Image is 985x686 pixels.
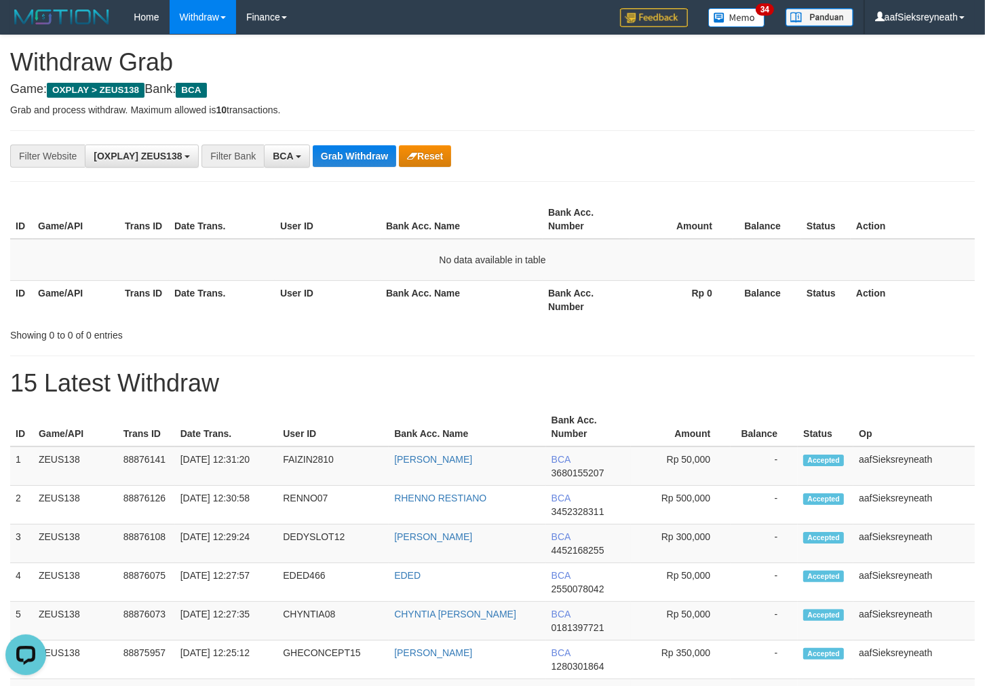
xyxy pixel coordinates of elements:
[803,532,844,544] span: Accepted
[273,151,293,161] span: BCA
[33,486,118,525] td: ZEUS138
[631,641,731,679] td: Rp 350,000
[10,145,85,168] div: Filter Website
[277,486,389,525] td: RENNO07
[851,200,975,239] th: Action
[546,408,631,446] th: Bank Acc. Number
[552,622,604,633] span: Copy 0181397721 to clipboard
[10,7,113,27] img: MOTION_logo.png
[552,661,604,672] span: Copy 1280301864 to clipboard
[381,200,543,239] th: Bank Acc. Name
[803,609,844,621] span: Accepted
[552,506,604,517] span: Copy 3452328311 to clipboard
[33,602,118,641] td: ZEUS138
[10,486,33,525] td: 2
[552,468,604,478] span: Copy 3680155207 to clipboard
[201,145,264,168] div: Filter Bank
[10,408,33,446] th: ID
[118,486,175,525] td: 88876126
[10,525,33,563] td: 3
[552,545,604,556] span: Copy 4452168255 to clipboard
[176,83,206,98] span: BCA
[277,563,389,602] td: EDED466
[853,486,975,525] td: aafSieksreyneath
[277,602,389,641] td: CHYNTIA08
[399,145,451,167] button: Reset
[851,280,975,319] th: Action
[803,571,844,582] span: Accepted
[394,454,472,465] a: [PERSON_NAME]
[10,83,975,96] h4: Game: Bank:
[10,446,33,486] td: 1
[731,563,798,602] td: -
[85,145,199,168] button: [OXPLAY] ZEUS138
[853,563,975,602] td: aafSieksreyneath
[175,486,278,525] td: [DATE] 12:30:58
[10,370,975,397] h1: 15 Latest Withdraw
[620,8,688,27] img: Feedback.jpg
[733,200,801,239] th: Balance
[216,104,227,115] strong: 10
[118,446,175,486] td: 88876141
[543,280,630,319] th: Bank Acc. Number
[756,3,774,16] span: 34
[708,8,765,27] img: Button%20Memo.svg
[394,531,472,542] a: [PERSON_NAME]
[786,8,853,26] img: panduan.png
[733,280,801,319] th: Balance
[731,486,798,525] td: -
[631,486,731,525] td: Rp 500,000
[394,493,486,503] a: RHENNO RESTIANO
[543,200,630,239] th: Bank Acc. Number
[313,145,396,167] button: Grab Withdraw
[33,641,118,679] td: ZEUS138
[631,563,731,602] td: Rp 50,000
[119,280,169,319] th: Trans ID
[803,455,844,466] span: Accepted
[630,200,733,239] th: Amount
[33,446,118,486] td: ZEUS138
[10,200,33,239] th: ID
[10,103,975,117] p: Grab and process withdraw. Maximum allowed is transactions.
[803,493,844,505] span: Accepted
[853,602,975,641] td: aafSieksreyneath
[10,602,33,641] td: 5
[118,563,175,602] td: 88876075
[552,584,604,594] span: Copy 2550078042 to clipboard
[394,609,516,620] a: CHYNTIA [PERSON_NAME]
[264,145,310,168] button: BCA
[630,280,733,319] th: Rp 0
[47,83,144,98] span: OXPLAY > ZEUS138
[389,408,545,446] th: Bank Acc. Name
[169,280,275,319] th: Date Trans.
[275,280,381,319] th: User ID
[175,563,278,602] td: [DATE] 12:27:57
[33,280,119,319] th: Game/API
[798,408,853,446] th: Status
[853,408,975,446] th: Op
[552,531,571,542] span: BCA
[33,200,119,239] th: Game/API
[801,280,851,319] th: Status
[33,408,118,446] th: Game/API
[277,446,389,486] td: FAIZIN2810
[118,641,175,679] td: 88875957
[801,200,851,239] th: Status
[803,648,844,660] span: Accepted
[5,5,46,46] button: Open LiveChat chat widget
[118,408,175,446] th: Trans ID
[175,525,278,563] td: [DATE] 12:29:24
[118,602,175,641] td: 88876073
[275,200,381,239] th: User ID
[277,641,389,679] td: GHECONCEPT15
[10,563,33,602] td: 4
[10,323,400,342] div: Showing 0 to 0 of 0 entries
[10,280,33,319] th: ID
[853,446,975,486] td: aafSieksreyneath
[552,570,571,581] span: BCA
[731,641,798,679] td: -
[277,408,389,446] th: User ID
[631,446,731,486] td: Rp 50,000
[731,602,798,641] td: -
[394,570,421,581] a: EDED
